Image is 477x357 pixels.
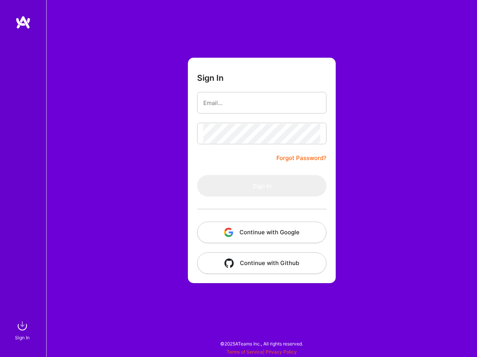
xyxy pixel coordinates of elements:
[197,252,326,274] button: Continue with Github
[227,349,297,355] span: |
[224,259,234,268] img: icon
[15,334,30,342] div: Sign In
[224,228,233,237] img: icon
[227,349,263,355] a: Terms of Service
[15,318,30,334] img: sign in
[46,334,477,353] div: © 2025 ATeams Inc., All rights reserved.
[197,222,326,243] button: Continue with Google
[276,153,326,163] a: Forgot Password?
[15,15,31,29] img: logo
[197,175,326,197] button: Sign In
[197,73,224,83] h3: Sign In
[266,349,297,355] a: Privacy Policy
[203,93,320,113] input: Email...
[16,318,30,342] a: sign inSign In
